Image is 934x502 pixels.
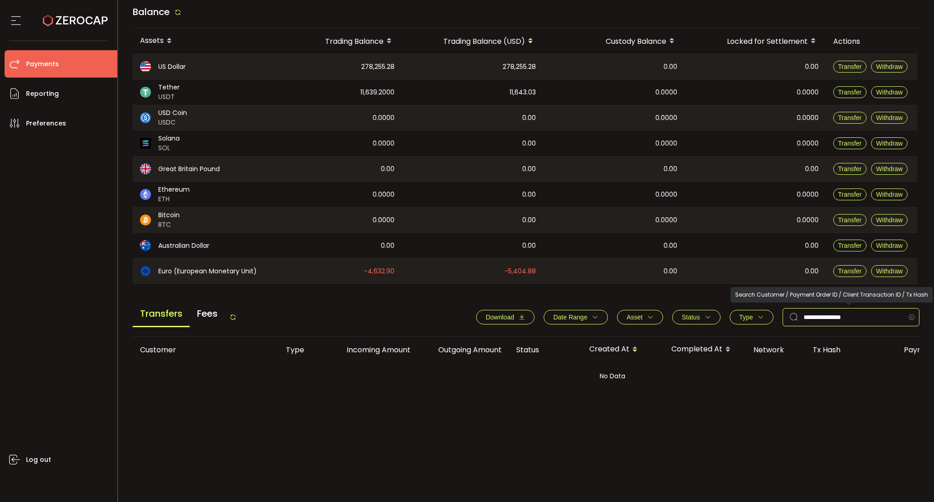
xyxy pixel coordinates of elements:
span: 0.0000 [373,215,394,225]
span: Status [682,314,700,321]
span: Transfers [133,301,190,327]
span: 0.00 [805,62,819,72]
img: eur_portfolio.svg [140,266,151,277]
button: Download [476,310,534,324]
span: Transfer [838,140,862,147]
button: Date Range [544,310,608,324]
span: 0.0000 [797,215,819,225]
span: 278,255.28 [503,62,536,72]
div: Status [509,345,582,355]
div: Created At [582,342,664,357]
span: 0.00 [664,62,677,72]
img: sol_portfolio.png [140,138,151,149]
span: 11,639.2000 [360,87,394,98]
img: usdt_portfolio.svg [140,87,151,98]
span: 0.0000 [373,113,394,123]
span: 0.00 [805,241,819,251]
span: 0.0000 [655,87,677,98]
span: 0.0000 [797,189,819,200]
span: 0.00 [805,266,819,277]
img: eth_portfolio.svg [140,189,151,200]
div: Tx Hash [805,345,897,355]
button: Transfer [833,163,867,175]
div: Trading Balance (USD) [402,33,543,49]
span: 0.0000 [797,113,819,123]
span: US Dollar [158,62,186,72]
span: Withdraw [876,242,903,249]
span: Transfer [838,242,862,249]
div: Completed At [664,342,746,357]
span: USDC [158,118,187,127]
span: Transfer [838,267,862,275]
span: 0.00 [381,241,394,251]
div: Assets [133,33,274,49]
span: 0.0000 [797,87,819,98]
span: -5,404.88 [504,266,536,277]
span: Withdraw [876,191,903,198]
button: Withdraw [871,86,908,98]
span: 0.0000 [797,138,819,149]
button: Withdraw [871,163,908,175]
iframe: Chat Widget [888,458,934,502]
div: Outgoing Amount [418,345,509,355]
button: Transfer [833,61,867,73]
span: Euro (European Monetary Unit) [158,267,257,276]
span: 0.00 [664,266,677,277]
span: Transfer [838,216,862,224]
span: Payments [26,58,59,71]
div: Search Customer / Payment Order ID / Client Transaction ID / Tx Hash [731,287,933,303]
div: Customer [133,345,279,355]
span: 0.0000 [655,113,677,123]
div: Custody Balance [543,33,685,49]
button: Withdraw [871,265,908,277]
img: btc_portfolio.svg [140,214,151,225]
span: 278,255.28 [361,62,394,72]
span: 0.0000 [373,189,394,200]
span: Date Range [553,314,587,321]
span: Type [739,314,753,321]
span: Withdraw [876,114,903,121]
button: Transfer [833,112,867,124]
button: Type [730,310,773,324]
span: 0.00 [381,164,394,174]
button: Withdraw [871,61,908,73]
span: USD Coin [158,108,187,118]
span: Asset [627,314,643,321]
span: Transfer [838,63,862,70]
button: Transfer [833,214,867,226]
button: Transfer [833,265,867,277]
span: Withdraw [876,140,903,147]
span: Balance [133,5,170,18]
span: 0.00 [522,113,536,123]
span: 0.0000 [655,138,677,149]
span: Bitcoin [158,210,180,220]
div: Locked for Settlement [685,33,826,49]
button: Withdraw [871,188,908,200]
button: Status [672,310,721,324]
span: BTC [158,220,180,230]
span: 0.00 [522,164,536,174]
button: Transfer [833,188,867,200]
div: Incoming Amount [327,345,418,355]
button: Withdraw [871,214,908,226]
span: 0.00 [522,215,536,225]
button: Transfer [833,137,867,149]
span: 0.00 [805,164,819,174]
button: Transfer [833,86,867,98]
span: Transfer [838,89,862,96]
button: Withdraw [871,240,908,251]
span: Great Britain Pound [158,164,220,174]
span: Log out [26,453,51,466]
span: 11,643.03 [509,87,536,98]
span: Transfer [838,165,862,173]
img: gbp_portfolio.svg [140,163,151,174]
span: 0.00 [522,138,536,149]
span: 0.00 [522,189,536,200]
span: -4,632.90 [364,266,394,277]
img: usdc_portfolio.svg [140,112,151,123]
span: Withdraw [876,63,903,70]
span: 0.00 [522,241,536,251]
span: Ethereum [158,185,190,194]
div: Trading Balance [274,33,402,49]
